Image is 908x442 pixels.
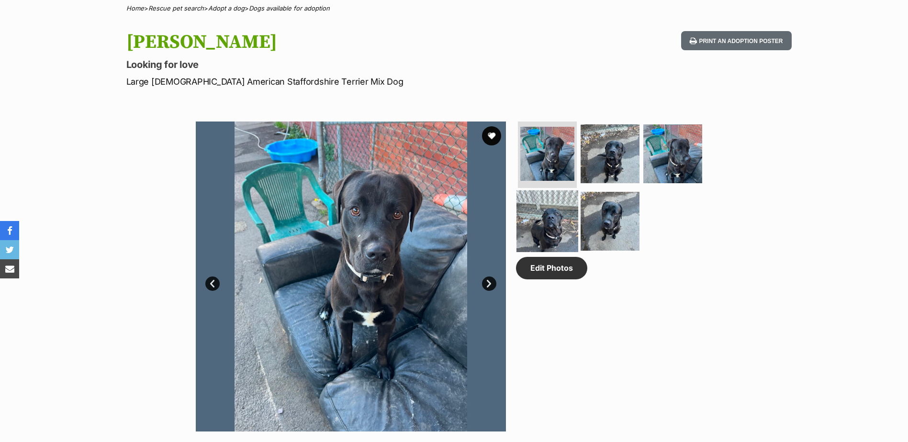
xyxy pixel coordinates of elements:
[249,4,330,12] a: Dogs available for adoption
[482,276,496,291] a: Next
[516,257,587,279] a: Edit Photos
[196,122,506,431] img: Photo of Dante
[643,124,702,183] img: Photo of Dante
[102,5,806,12] div: > > >
[205,276,220,291] a: Prev
[581,192,639,251] img: Photo of Dante
[208,4,245,12] a: Adopt a dog
[126,58,531,71] p: Looking for love
[126,4,144,12] a: Home
[520,127,574,181] img: Photo of Dante
[581,124,639,183] img: Photo of Dante
[148,4,204,12] a: Rescue pet search
[126,75,531,88] p: Large [DEMOGRAPHIC_DATA] American Staffordshire Terrier Mix Dog
[482,126,501,145] button: favourite
[681,31,791,51] button: Print an adoption poster
[126,31,531,53] h1: [PERSON_NAME]
[516,190,578,252] img: Photo of Dante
